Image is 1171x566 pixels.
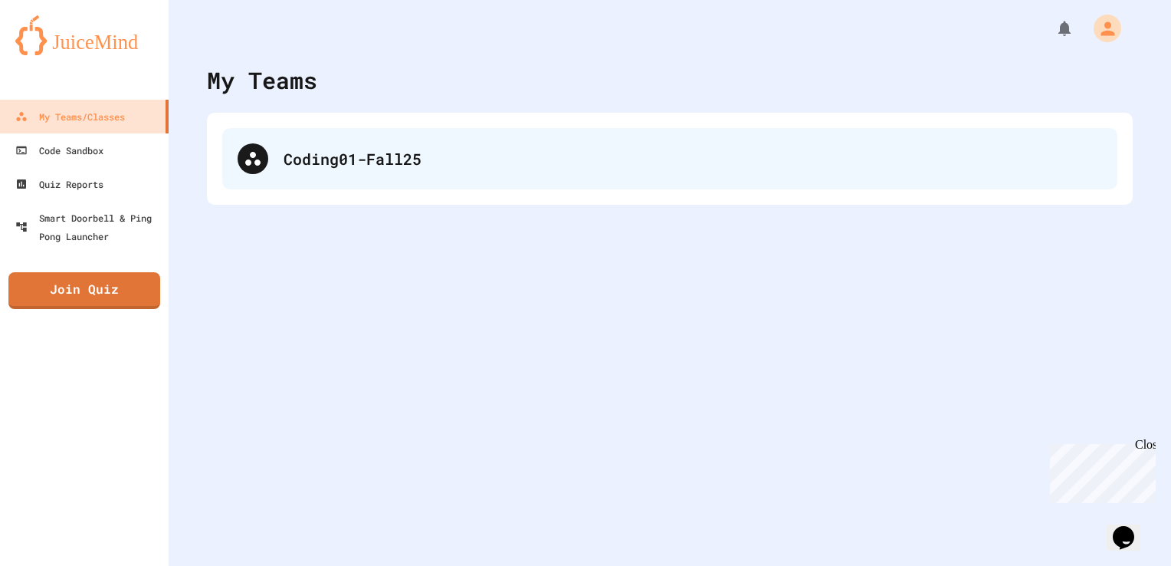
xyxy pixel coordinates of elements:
[222,128,1117,189] div: Coding01-Fall25
[207,63,317,97] div: My Teams
[1078,11,1125,46] div: My Account
[1044,438,1156,503] iframe: chat widget
[15,107,125,126] div: My Teams/Classes
[8,272,160,309] a: Join Quiz
[1027,15,1078,41] div: My Notifications
[284,147,1102,170] div: Coding01-Fall25
[6,6,106,97] div: Chat with us now!Close
[15,209,162,245] div: Smart Doorbell & Ping Pong Launcher
[15,175,103,193] div: Quiz Reports
[1107,505,1156,551] iframe: chat widget
[15,15,153,55] img: logo-orange.svg
[15,141,103,160] div: Code Sandbox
